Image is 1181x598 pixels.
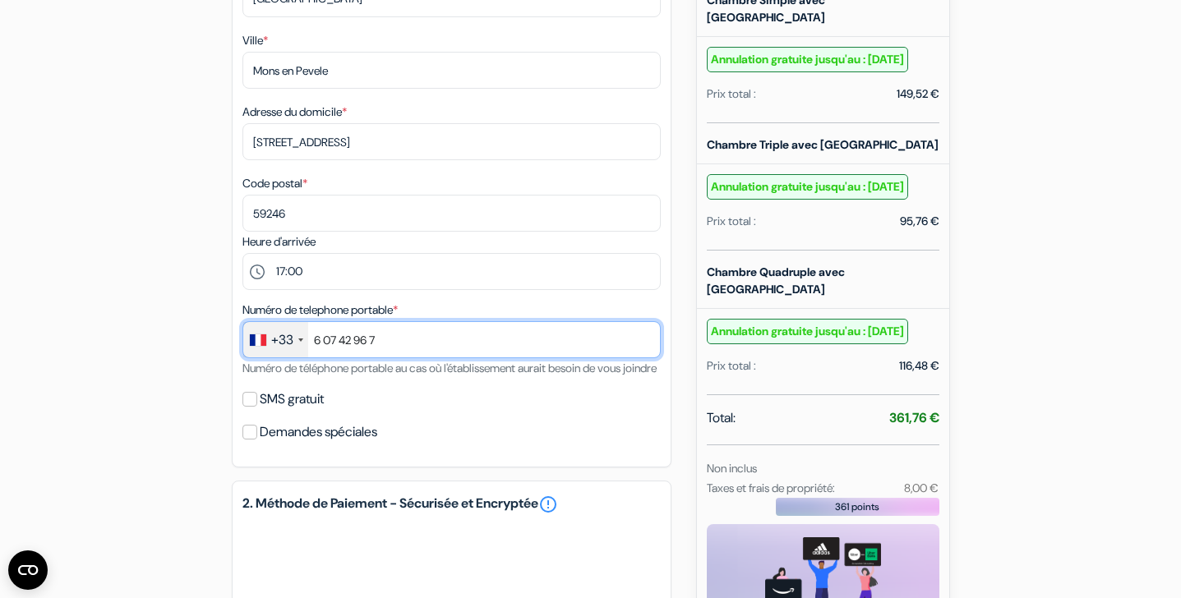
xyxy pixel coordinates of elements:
[707,137,939,152] b: Chambre Triple avec [GEOGRAPHIC_DATA]
[707,319,908,344] small: Annulation gratuite jusqu'au : [DATE]
[707,461,757,476] small: Non inclus
[260,388,324,411] label: SMS gratuit
[707,213,756,230] div: Prix total :
[8,550,48,590] button: Ouvrir le widget CMP
[260,421,377,444] label: Demandes spéciales
[707,47,908,72] small: Annulation gratuite jusqu'au : [DATE]
[707,408,736,428] span: Total:
[242,32,268,49] label: Ville
[707,174,908,200] small: Annulation gratuite jusqu'au : [DATE]
[897,85,939,103] div: 149,52 €
[538,494,558,514] a: error_outline
[242,175,307,192] label: Code postal
[707,85,756,103] div: Prix total :
[899,357,939,375] div: 116,48 €
[889,409,939,426] strong: 361,76 €
[242,233,316,251] label: Heure d'arrivée
[242,494,661,514] h5: 2. Méthode de Paiement - Sécurisée et Encryptée
[242,301,398,319] label: Numéro de telephone portable
[271,330,293,350] div: +33
[835,499,879,514] span: 361 points
[900,213,939,230] div: 95,76 €
[242,361,657,375] small: Numéro de téléphone portable au cas où l'établissement aurait besoin de vous joindre
[904,481,939,495] small: 8,00 €
[243,322,308,357] div: France: +33
[707,264,845,297] b: Chambre Quadruple avec [GEOGRAPHIC_DATA]
[242,321,661,358] input: 6 12 34 56 78
[707,481,835,495] small: Taxes et frais de propriété:
[242,103,347,121] label: Adresse du domicile
[707,357,756,375] div: Prix total :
